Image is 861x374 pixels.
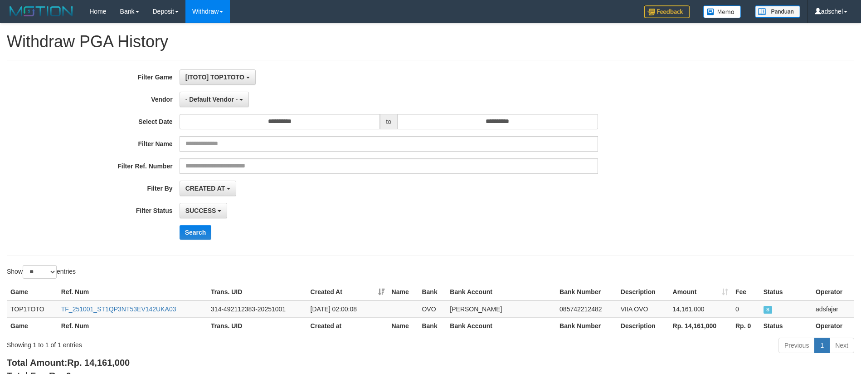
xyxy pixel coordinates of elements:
[669,300,732,318] td: 14,161,000
[7,300,58,318] td: TOP1TOTO
[732,317,760,334] th: Rp. 0
[556,300,617,318] td: 085742212482
[58,317,207,334] th: Ref. Num
[7,337,352,349] div: Showing 1 to 1 of 1 entries
[732,300,760,318] td: 0
[778,338,815,353] a: Previous
[812,317,854,334] th: Operator
[7,5,76,18] img: MOTION_logo.png
[207,317,307,334] th: Trans. UID
[7,33,854,51] h1: Withdraw PGA History
[307,300,388,318] td: [DATE] 02:00:08
[617,317,669,334] th: Description
[812,284,854,300] th: Operator
[23,265,57,279] select: Showentries
[185,74,244,81] span: [ITOTO] TOP1TOTO
[732,284,760,300] th: Fee
[812,300,854,318] td: adsfajar
[617,284,669,300] th: Description
[307,317,388,334] th: Created at
[180,92,249,107] button: - Default Vendor -
[7,358,130,368] b: Total Amount:
[7,317,58,334] th: Game
[446,300,556,318] td: [PERSON_NAME]
[760,284,812,300] th: Status
[764,306,773,314] span: SUCCESS
[760,317,812,334] th: Status
[418,300,446,318] td: OVO
[418,284,446,300] th: Bank
[185,185,225,192] span: CREATED AT
[61,305,176,313] a: TF_251001_ST1QP3NT53EV142UKA03
[446,317,556,334] th: Bank Account
[644,5,690,18] img: Feedback.jpg
[388,284,418,300] th: Name
[185,96,238,103] span: - Default Vendor -
[556,317,617,334] th: Bank Number
[755,5,800,18] img: panduan.png
[7,284,58,300] th: Game
[669,317,732,334] th: Rp. 14,161,000
[67,358,130,368] span: Rp. 14,161,000
[58,284,207,300] th: Ref. Num
[446,284,556,300] th: Bank Account
[185,207,216,214] span: SUCCESS
[180,181,237,196] button: CREATED AT
[829,338,854,353] a: Next
[180,203,228,218] button: SUCCESS
[307,284,388,300] th: Created At: activate to sort column ascending
[207,284,307,300] th: Trans. UID
[180,69,256,85] button: [ITOTO] TOP1TOTO
[207,300,307,318] td: 314-492112383-20251001
[418,317,446,334] th: Bank
[380,114,397,129] span: to
[180,225,212,240] button: Search
[7,265,76,279] label: Show entries
[556,284,617,300] th: Bank Number
[388,317,418,334] th: Name
[703,5,741,18] img: Button%20Memo.svg
[669,284,732,300] th: Amount: activate to sort column ascending
[617,300,669,318] td: VIIA OVO
[814,338,830,353] a: 1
